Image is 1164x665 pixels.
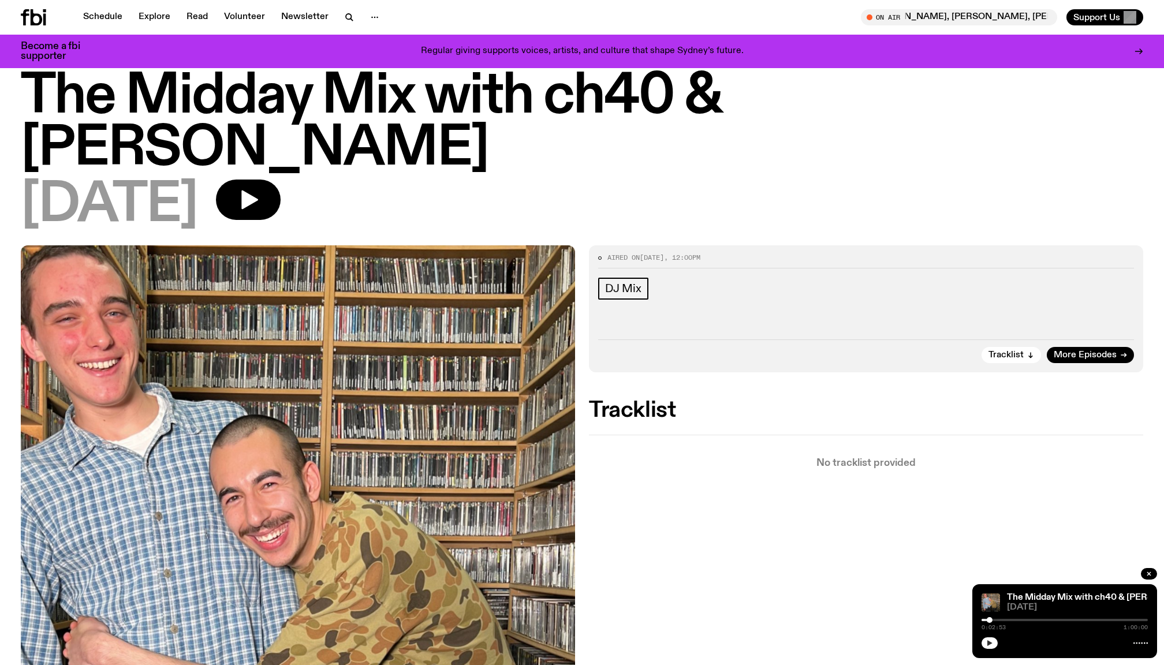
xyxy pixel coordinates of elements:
a: Volunteer [217,9,272,25]
span: 1:00:00 [1124,625,1148,630]
span: Tracklist [988,351,1024,360]
p: Regular giving supports voices, artists, and culture that shape Sydney’s future. [421,46,744,57]
h1: The Midday Mix with ch40 & [PERSON_NAME] [21,71,1143,175]
a: Newsletter [274,9,335,25]
h2: Tracklist [589,400,1143,421]
span: Aired on [607,253,640,262]
a: Schedule [76,9,129,25]
button: Support Us [1066,9,1143,25]
span: [DATE] [21,180,197,231]
a: Explore [132,9,177,25]
button: Tracklist [982,347,1041,363]
p: No tracklist provided [589,458,1143,468]
span: , 12:00pm [664,253,700,262]
h3: Become a fbi supporter [21,42,95,61]
span: DJ Mix [605,282,641,295]
a: More Episodes [1047,347,1134,363]
span: Support Us [1073,12,1120,23]
button: On AirThe Playlist with [PERSON_NAME], [PERSON_NAME], [PERSON_NAME], and Raf [861,9,1057,25]
a: Read [180,9,215,25]
a: DJ Mix [598,278,648,300]
span: [DATE] [1007,603,1148,612]
span: More Episodes [1054,351,1117,360]
span: 0:02:53 [982,625,1006,630]
span: [DATE] [640,253,664,262]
